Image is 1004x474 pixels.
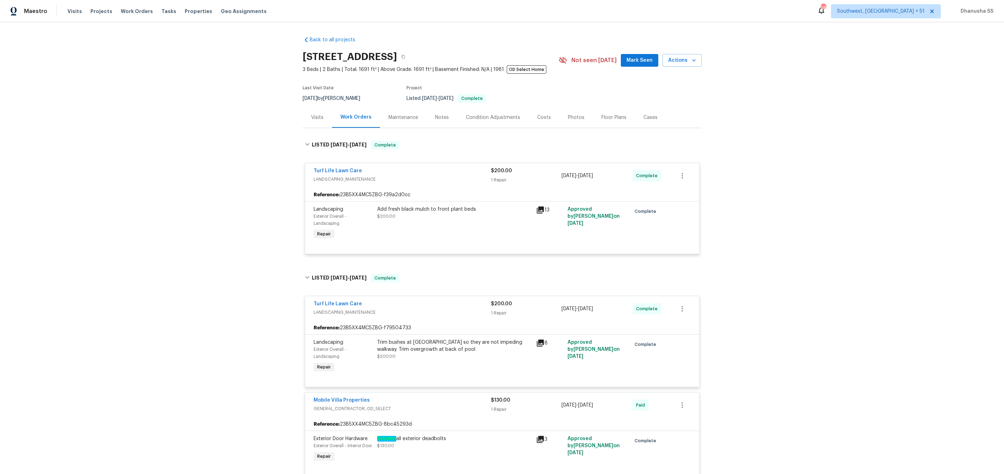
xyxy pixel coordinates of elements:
[331,275,347,280] span: [DATE]
[377,354,396,359] span: $200.00
[331,142,367,147] span: -
[314,436,368,441] span: Exterior Door Hardware
[626,56,653,65] span: Mark Seen
[305,322,699,334] div: 23B5XX4MC5ZBG-f79504733
[305,188,699,201] div: 23B5XX4MC5ZBG-f39a2d0cc
[314,421,340,428] b: Reference:
[491,301,512,306] span: $200.00
[372,275,399,282] span: Complete
[668,56,696,65] span: Actions
[837,8,925,15] span: Southwest, [GEOGRAPHIC_DATA] + 51
[578,306,593,311] span: [DATE]
[568,354,583,359] span: [DATE]
[388,114,418,121] div: Maintenance
[24,8,47,15] span: Maestro
[121,8,153,15] span: Work Orders
[340,114,372,121] div: Work Orders
[458,96,486,101] span: Complete
[466,114,520,121] div: Condition Adjustments
[435,114,449,121] div: Notes
[303,96,317,101] span: [DATE]
[635,208,659,215] span: Complete
[491,168,512,173] span: $200.00
[663,54,702,67] button: Actions
[314,453,334,460] span: Repair
[161,9,176,14] span: Tasks
[350,275,367,280] span: [DATE]
[568,114,584,121] div: Photos
[331,142,347,147] span: [DATE]
[601,114,626,121] div: Floor Plans
[303,267,702,289] div: LISTED [DATE]-[DATE]Complete
[303,94,369,103] div: by [PERSON_NAME]
[821,4,826,11] div: 586
[303,134,702,156] div: LISTED [DATE]-[DATE]Complete
[562,402,593,409] span: -
[568,436,620,455] span: Approved by [PERSON_NAME] on
[314,324,340,331] b: Reference:
[562,306,576,311] span: [DATE]
[439,96,453,101] span: [DATE]
[314,340,343,345] span: Landscaping
[331,275,367,280] span: -
[568,450,583,455] span: [DATE]
[314,176,491,183] span: LANDSCAPING_MAINTENANCE
[377,339,532,353] div: Trim bushes at [GEOGRAPHIC_DATA] so they are not impeding walkway. Trim overgrowth at back of pool
[491,398,510,403] span: $130.00
[350,142,367,147] span: [DATE]
[578,173,593,178] span: [DATE]
[568,221,583,226] span: [DATE]
[491,406,562,413] div: 1 Repair
[636,172,660,179] span: Complete
[377,436,396,442] em: Replace
[221,8,267,15] span: Geo Assignments
[314,398,370,403] a: Mobile Villa Properties
[312,274,367,282] h6: LISTED
[621,54,658,67] button: Mark Seen
[536,435,564,444] div: 3
[571,57,617,64] span: Not seen [DATE]
[185,8,212,15] span: Properties
[67,8,82,15] span: Visits
[643,114,658,121] div: Cases
[406,96,486,101] span: Listed
[568,340,620,359] span: Approved by [PERSON_NAME] on
[562,305,593,312] span: -
[314,444,372,448] span: Exterior Overall - Interior Door
[377,435,532,442] div: all exterior deadbolts
[406,86,422,90] span: Project
[636,402,648,409] span: Paid
[635,341,659,348] span: Complete
[562,173,576,178] span: [DATE]
[562,403,576,408] span: [DATE]
[537,114,551,121] div: Costs
[303,86,334,90] span: Last Visit Date
[397,50,410,63] button: Copy Address
[536,206,564,214] div: 13
[377,206,532,213] div: Add fresh black mulch to front plant beds
[377,444,394,448] span: $130.00
[314,191,340,198] b: Reference:
[90,8,112,15] span: Projects
[491,176,562,184] div: 1 Repair
[377,214,396,218] span: $200.00
[305,418,699,431] div: 23B5XX4MC5ZBG-8bc45293d
[372,142,399,149] span: Complete
[636,305,660,312] span: Complete
[507,65,546,74] span: OD Select Home
[314,230,334,238] span: Repair
[314,207,343,212] span: Landscaping
[303,36,370,43] a: Back to all projects
[958,8,993,15] span: Dhanusha SS
[314,364,334,371] span: Repair
[635,437,659,444] span: Complete
[491,310,562,317] div: 1 Repair
[536,339,564,347] div: 8
[303,66,559,73] span: 3 Beds | 2 Baths | Total: 1691 ft² | Above Grade: 1691 ft² | Basement Finished: N/A | 1981
[422,96,453,101] span: -
[311,114,323,121] div: Visits
[314,405,491,412] span: GENERAL_CONTRACTOR, OD_SELECT
[314,309,491,316] span: LANDSCAPING_MAINTENANCE
[568,207,620,226] span: Approved by [PERSON_NAME] on
[314,347,346,359] span: Exterior Overall - Landscaping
